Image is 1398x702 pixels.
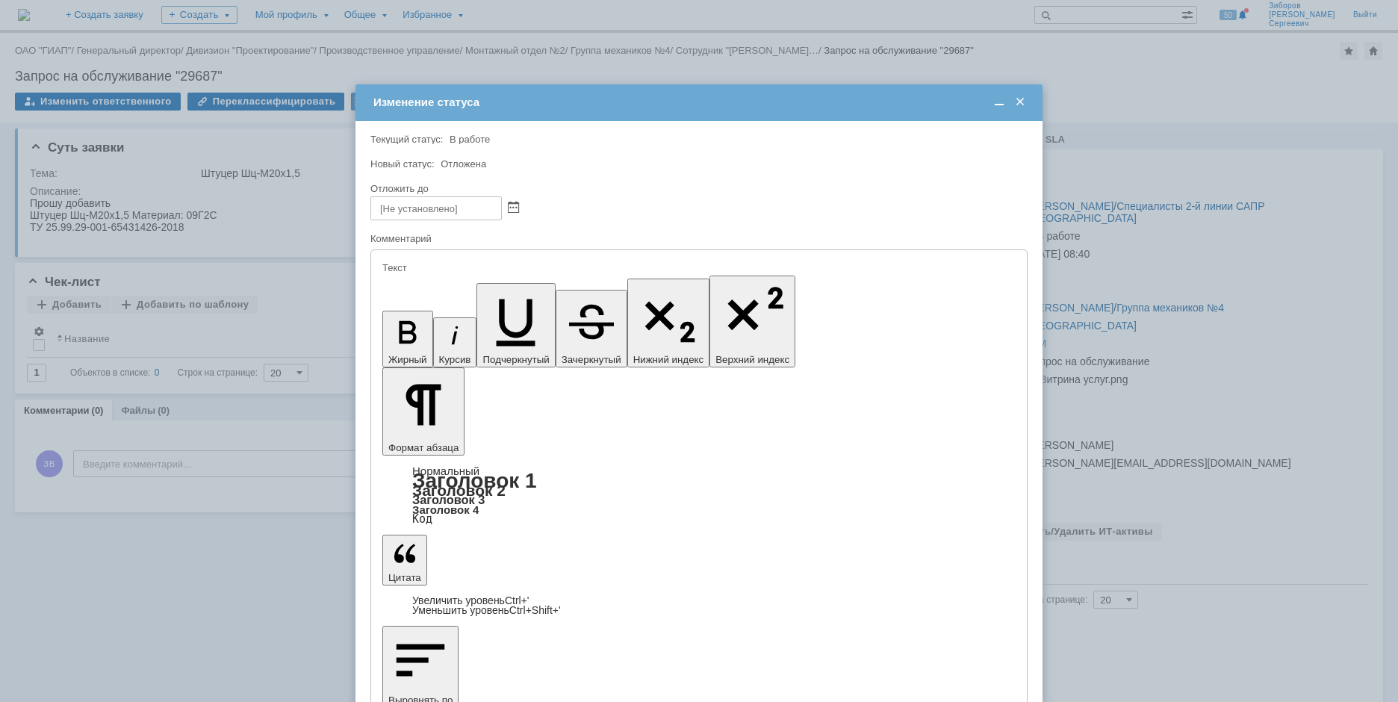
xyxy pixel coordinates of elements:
[441,158,486,170] span: Отложена
[715,354,789,365] span: Верхний индекс
[382,535,427,585] button: Цитата
[388,354,427,365] span: Жирный
[709,276,795,367] button: Верхний индекс
[388,442,459,453] span: Формат абзаца
[382,466,1016,524] div: Формат абзаца
[412,512,432,526] a: Код
[412,469,537,492] a: Заголовок 1
[562,354,621,365] span: Зачеркнутый
[412,493,485,506] a: Заголовок 3
[556,290,627,367] button: Зачеркнутый
[509,604,561,616] span: Ctrl+Shift+'
[450,134,490,145] span: В работе
[382,311,433,367] button: Жирный
[505,594,529,606] span: Ctrl+'
[388,572,421,583] span: Цитата
[382,596,1016,615] div: Цитата
[482,354,549,365] span: Подчеркнутый
[433,317,477,367] button: Курсив
[370,232,1025,246] div: Комментарий
[370,184,1025,193] div: Отложить до
[373,96,1028,109] div: Изменение статуса
[370,158,435,170] label: Новый статус:
[382,263,1013,273] div: Текст
[412,503,479,516] a: Заголовок 4
[439,354,471,365] span: Курсив
[476,283,555,367] button: Подчеркнутый
[370,134,443,145] label: Текущий статус:
[412,594,529,606] a: Increase
[627,279,710,367] button: Нижний индекс
[382,367,465,456] button: Формат абзаца
[633,354,704,365] span: Нижний индекс
[412,482,506,499] a: Заголовок 2
[412,465,479,477] a: Нормальный
[992,96,1007,109] span: Свернуть (Ctrl + M)
[1013,96,1028,109] span: Закрыть
[412,604,561,616] a: Decrease
[370,196,502,220] input: [Не установлено]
